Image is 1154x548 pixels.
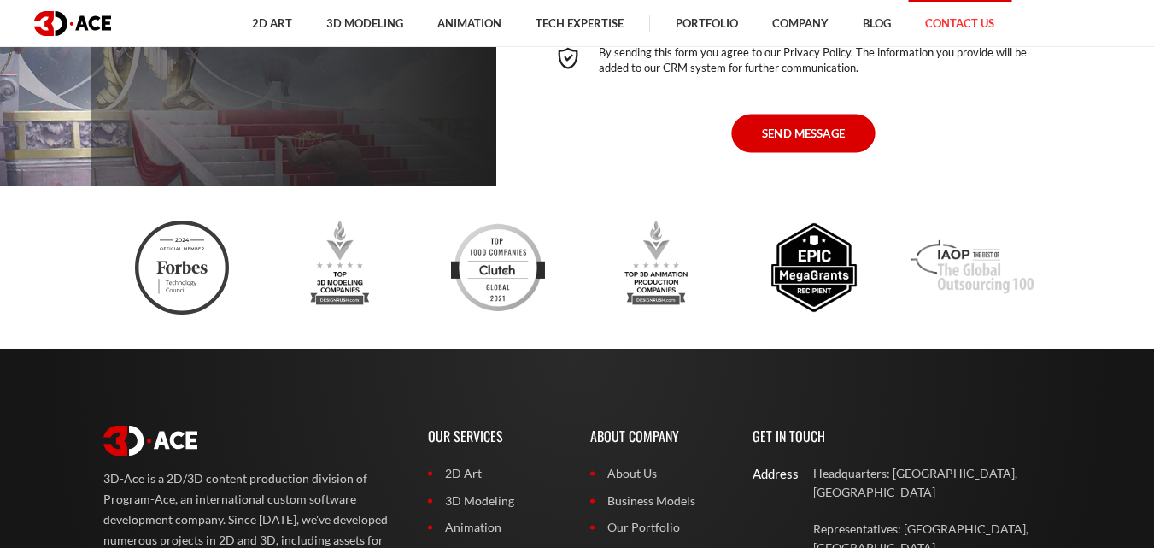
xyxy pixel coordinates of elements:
[732,114,876,152] button: SEND MESSAGE
[556,39,1051,75] div: By sending this form you agree to our Privacy Policy. The information you provide will be added t...
[753,409,1051,464] p: Get In Touch
[428,492,565,510] a: 3D Modeling
[428,409,565,464] p: Our Services
[609,221,703,315] img: Top 3d animation production companies designrush 2023
[590,492,727,510] a: Business Models
[767,221,861,315] img: Epic megagrants recipient
[135,221,229,315] img: Ftc badge 3d ace 2024
[428,518,565,537] a: Animation
[753,464,781,484] div: Address
[293,221,387,315] img: Top 3d modeling companies designrush award 2023
[103,426,197,457] img: logo white
[428,464,565,483] a: 2D Art
[911,221,1034,315] img: Iaop award
[451,221,545,315] img: Clutch top developers
[590,409,727,464] p: About Company
[590,464,727,483] a: About Us
[34,11,111,36] img: logo dark
[813,464,1051,502] p: Headquarters: [GEOGRAPHIC_DATA], [GEOGRAPHIC_DATA]
[590,518,727,537] a: Our Portfolio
